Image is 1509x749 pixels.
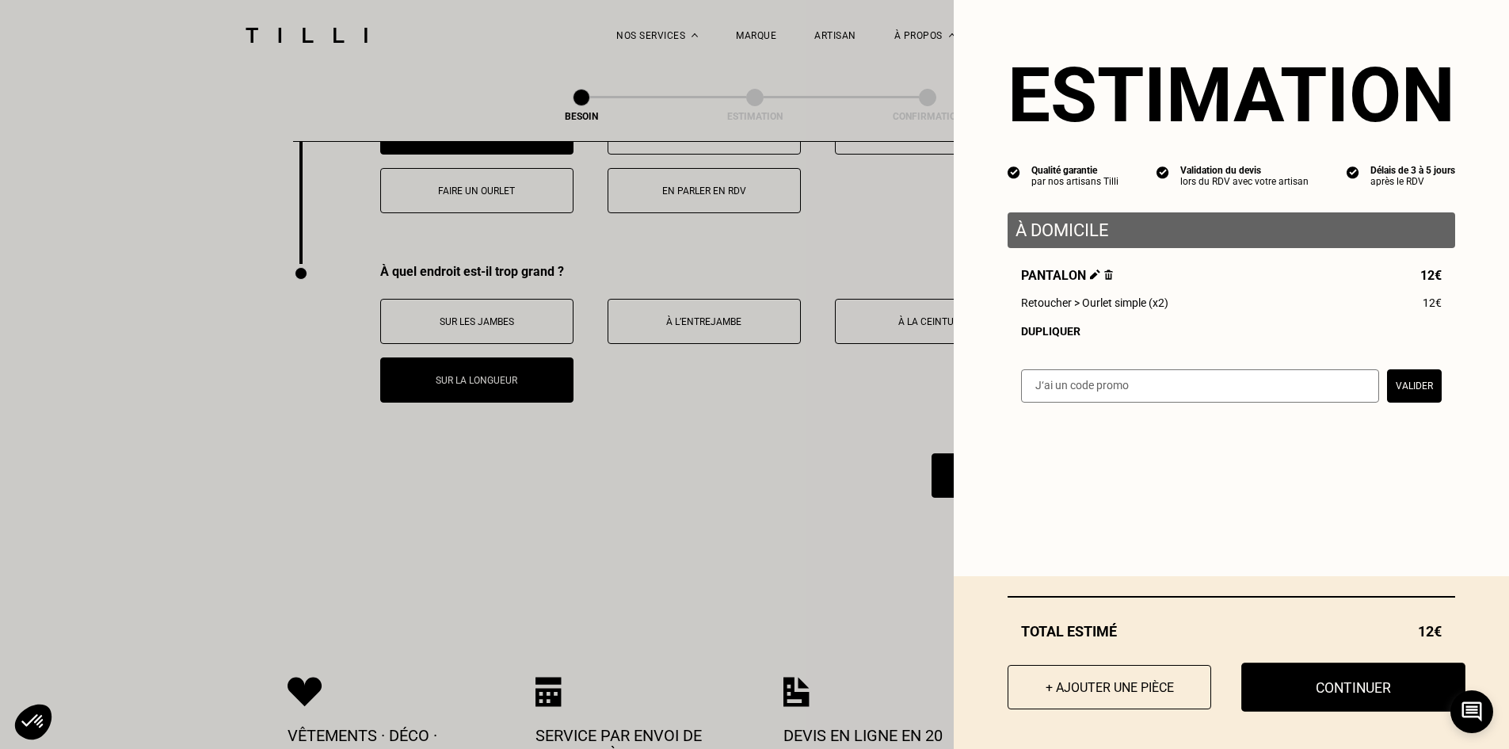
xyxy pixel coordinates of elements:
[1370,165,1455,176] div: Délais de 3 à 5 jours
[1090,269,1100,280] img: Éditer
[1423,296,1442,309] span: 12€
[1104,269,1113,280] img: Supprimer
[1180,176,1309,187] div: lors du RDV avec votre artisan
[1031,165,1118,176] div: Qualité garantie
[1180,165,1309,176] div: Validation du devis
[1157,165,1169,179] img: icon list info
[1016,220,1447,240] p: À domicile
[1420,268,1442,283] span: 12€
[1387,369,1442,403] button: Valider
[1021,369,1379,403] input: J‘ai un code promo
[1008,165,1020,179] img: icon list info
[1008,623,1455,640] div: Total estimé
[1021,268,1113,283] span: Pantalon
[1370,176,1455,187] div: après le RDV
[1021,325,1442,338] div: Dupliquer
[1241,663,1465,712] button: Continuer
[1418,623,1442,640] span: 12€
[1021,296,1168,309] span: Retoucher > Ourlet simple (x2)
[1347,165,1359,179] img: icon list info
[1008,51,1455,139] section: Estimation
[1008,665,1211,709] button: + Ajouter une pièce
[1031,176,1118,187] div: par nos artisans Tilli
